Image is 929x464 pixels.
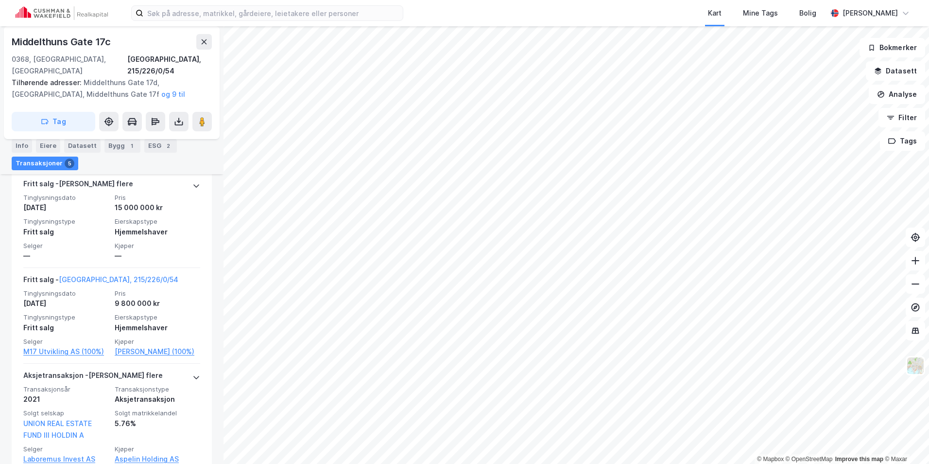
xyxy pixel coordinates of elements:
span: Transaksjonsår [23,385,109,393]
div: Hjemmelshaver [115,322,200,334]
a: M17 Utvikling AS (100%) [23,346,109,357]
div: Kontrollprogram for chat [880,417,929,464]
button: Datasett [866,61,925,81]
div: [DATE] [23,298,109,309]
button: Filter [878,108,925,127]
span: Selger [23,338,109,346]
a: [PERSON_NAME] (100%) [115,346,200,357]
div: 2 [163,141,173,151]
div: Fritt salg [23,322,109,334]
div: [GEOGRAPHIC_DATA], 215/226/0/54 [127,54,212,77]
span: Eierskapstype [115,217,200,226]
div: Eiere [36,139,60,153]
iframe: Chat Widget [880,417,929,464]
span: Selger [23,242,109,250]
span: Tinglysningstype [23,217,109,226]
span: Selger [23,445,109,453]
button: Tag [12,112,95,131]
button: Tags [880,131,925,151]
a: UNION REAL ESTATE FUND III HOLDIN A [23,419,92,439]
div: Aksjetransaksjon - [PERSON_NAME] flere [23,370,163,385]
div: [DATE] [23,202,109,214]
a: Improve this map [835,456,883,463]
div: Bygg [104,139,140,153]
div: 5.76% [115,418,200,429]
div: ESG [144,139,177,153]
img: Z [906,357,925,375]
div: Kart [708,7,722,19]
span: Transaksjonstype [115,385,200,393]
div: Bolig [799,7,816,19]
span: Pris [115,289,200,298]
span: Tinglysningsdato [23,289,109,298]
a: [GEOGRAPHIC_DATA], 215/226/0/54 [59,275,178,284]
div: 9 800 000 kr [115,298,200,309]
span: Solgt selskap [23,409,109,417]
div: Middelthuns Gate 17c [12,34,113,50]
span: Tinglysningstype [23,313,109,321]
a: Mapbox [757,456,784,463]
span: Kjøper [115,242,200,250]
div: Fritt salg - [23,274,178,289]
div: 2021 [23,393,109,405]
button: Bokmerker [860,38,925,57]
div: — [115,250,200,262]
span: Tilhørende adresser: [12,78,84,87]
span: Kjøper [115,338,200,346]
span: Eierskapstype [115,313,200,321]
div: 0368, [GEOGRAPHIC_DATA], [GEOGRAPHIC_DATA] [12,54,127,77]
span: Solgt matrikkelandel [115,409,200,417]
div: Aksjetransaksjon [115,393,200,405]
div: 5 [65,159,74,168]
div: Fritt salg - [PERSON_NAME] flere [23,178,133,194]
div: 1 [127,141,137,151]
div: Info [12,139,32,153]
div: — [23,250,109,262]
img: cushman-wakefield-realkapital-logo.202ea83816669bd177139c58696a8fa1.svg [16,6,108,20]
a: OpenStreetMap [786,456,833,463]
div: Datasett [64,139,101,153]
span: Tinglysningsdato [23,194,109,202]
div: Mine Tags [743,7,778,19]
span: Pris [115,194,200,202]
button: Analyse [869,85,925,104]
div: Fritt salg [23,226,109,238]
div: [PERSON_NAME] [843,7,898,19]
div: Hjemmelshaver [115,226,200,238]
div: Transaksjoner [12,157,78,170]
div: Middelthuns Gate 17d, [GEOGRAPHIC_DATA], Middelthuns Gate 17f [12,77,204,100]
div: 15 000 000 kr [115,202,200,214]
input: Søk på adresse, matrikkel, gårdeiere, leietakere eller personer [143,6,403,20]
span: Kjøper [115,445,200,453]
